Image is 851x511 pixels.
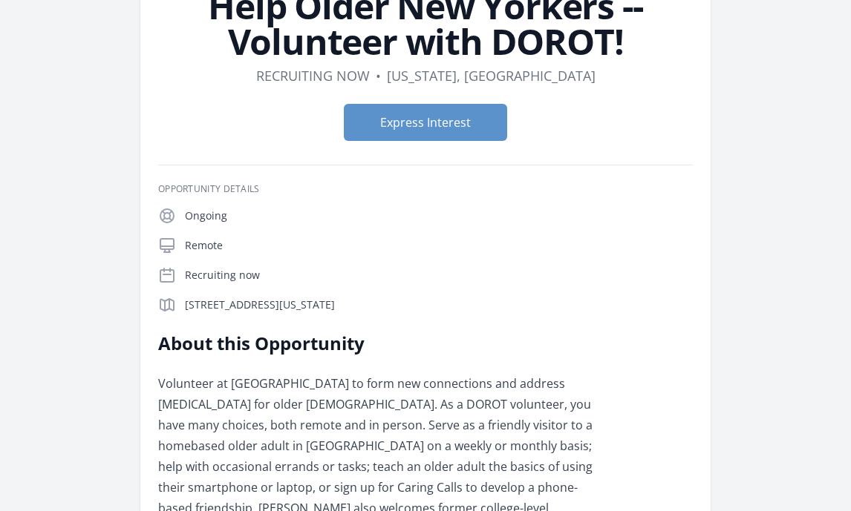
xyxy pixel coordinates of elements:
dd: Recruiting now [256,65,370,86]
p: [STREET_ADDRESS][US_STATE] [185,297,693,312]
p: Remote [185,238,693,253]
h3: Opportunity Details [158,183,693,195]
dd: [US_STATE], [GEOGRAPHIC_DATA] [387,65,596,86]
div: • [376,65,381,86]
p: Ongoing [185,208,693,223]
p: Recruiting now [185,268,693,283]
button: Express Interest [344,104,507,141]
h2: About this Opportunity [158,332,593,355]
